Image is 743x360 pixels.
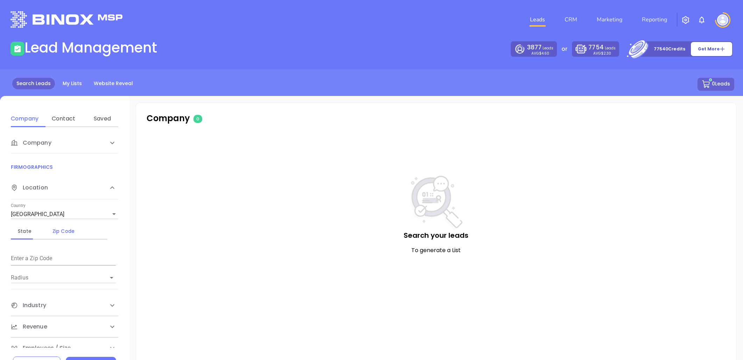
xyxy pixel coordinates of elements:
span: 0 [193,115,202,123]
div: [GEOGRAPHIC_DATA] [11,209,118,220]
a: Leads [527,13,548,27]
div: Location [11,176,118,199]
div: Employees / Size [11,338,118,359]
button: 0Leads [698,78,734,91]
span: Company [11,139,51,147]
span: Industry [11,301,46,310]
button: Get More [691,42,733,56]
label: Country [11,204,26,208]
img: logo [10,11,122,28]
button: Open [107,273,116,283]
p: FIRMOGRAPHICS [11,163,118,171]
a: Marketing [594,13,625,27]
a: Search Leads [12,78,55,89]
h1: Lead Management [24,39,157,56]
div: Company [11,132,118,153]
span: $4.60 [539,51,549,56]
p: Company [147,112,327,125]
p: AVG [593,52,611,55]
a: My Lists [58,78,86,89]
a: Website Reveal [90,78,137,89]
p: 77540 Credits [654,46,685,53]
span: 7754 [588,43,603,51]
div: Zip Code [50,227,77,235]
div: Company [11,115,38,123]
div: Saved [89,115,116,123]
span: Employees / Size [11,344,71,352]
p: To generate a List [150,246,722,255]
img: iconSetting [681,16,690,24]
img: iconNotification [698,16,706,24]
img: user [717,14,728,26]
a: Reporting [639,13,670,27]
p: or [561,45,567,53]
span: $2.30 [601,51,611,56]
div: Revenue [11,316,118,337]
p: AVG [531,52,549,55]
span: Revenue [11,323,47,331]
span: Location [11,184,48,192]
span: 3877 [527,43,542,51]
a: CRM [562,13,580,27]
div: Contact [50,115,77,123]
div: Industry [11,295,118,316]
div: State [11,227,38,235]
p: Leads [588,43,615,52]
p: Search your leads [150,230,722,241]
img: NoSearch [410,176,462,230]
p: Leads [527,43,553,52]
